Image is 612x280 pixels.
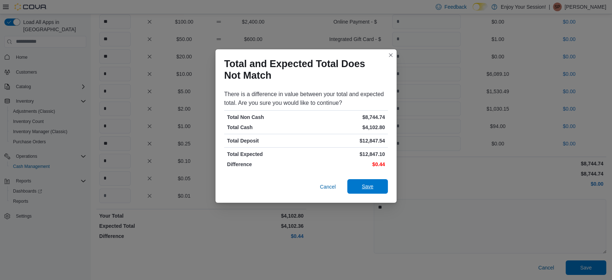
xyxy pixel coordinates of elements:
[317,180,339,194] button: Cancel
[224,58,382,81] h1: Total and Expected Total Does Not Match
[227,161,305,168] p: Difference
[224,90,388,107] div: There is a difference in value between your total and expected total. Are you sure you would like...
[227,137,305,144] p: Total Deposit
[307,124,385,131] p: $4,102.80
[307,137,385,144] p: $12,847.54
[347,179,388,194] button: Save
[307,161,385,168] p: $0.44
[227,151,305,158] p: Total Expected
[307,114,385,121] p: $8,744.74
[386,51,395,59] button: Closes this modal window
[307,151,385,158] p: $12,847.10
[227,114,305,121] p: Total Non Cash
[362,183,373,190] span: Save
[320,183,336,190] span: Cancel
[227,124,305,131] p: Total Cash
